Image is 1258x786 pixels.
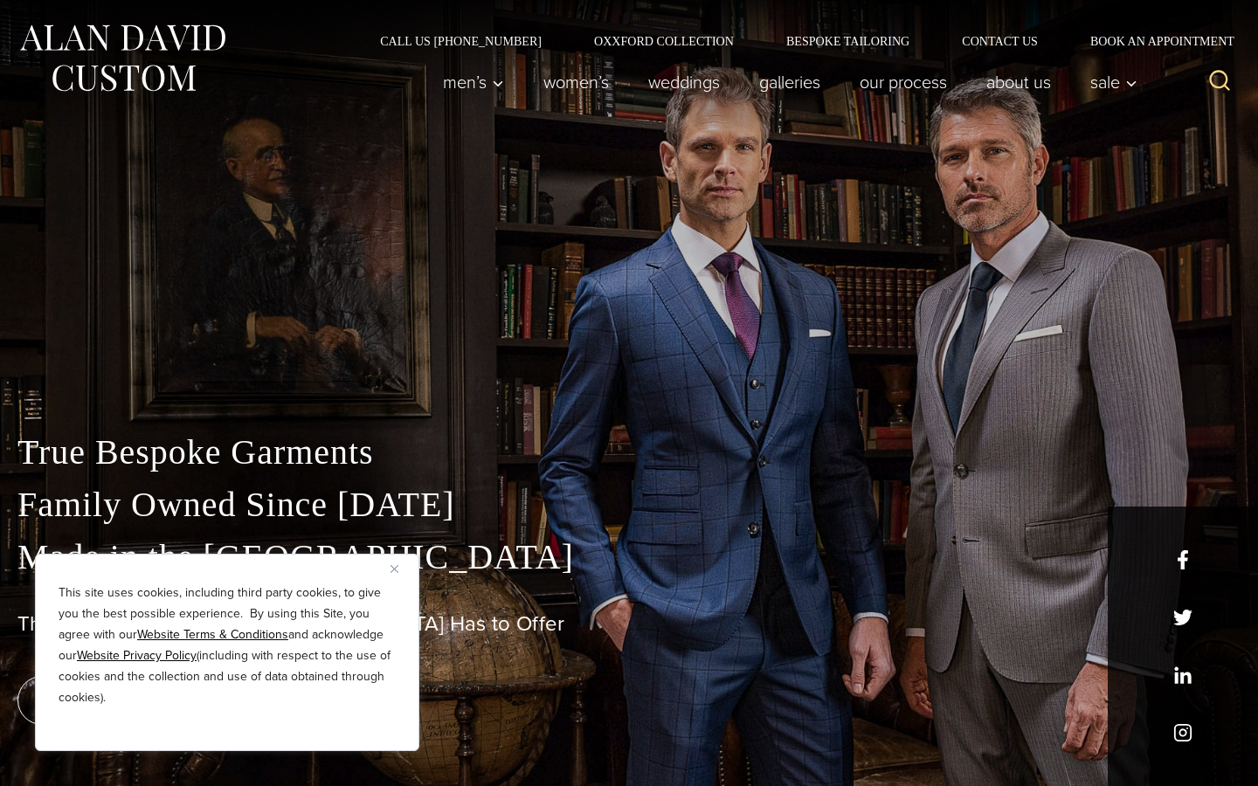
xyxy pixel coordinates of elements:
[443,73,504,91] span: Men’s
[391,558,411,579] button: Close
[17,676,262,725] a: book an appointment
[936,35,1064,47] a: Contact Us
[354,35,1241,47] nav: Secondary Navigation
[17,19,227,97] img: Alan David Custom
[391,565,398,573] img: Close
[424,65,1147,100] nav: Primary Navigation
[524,65,629,100] a: Women’s
[354,35,568,47] a: Call Us [PHONE_NUMBER]
[760,35,936,47] a: Bespoke Tailoring
[1145,734,1241,777] iframe: Opens a widget where you can chat to one of our agents
[740,65,840,100] a: Galleries
[59,583,396,708] p: This site uses cookies, including third party cookies, to give you the best possible experience. ...
[1199,61,1241,103] button: View Search Form
[1064,35,1241,47] a: Book an Appointment
[840,65,967,100] a: Our Process
[137,625,288,644] a: Website Terms & Conditions
[568,35,760,47] a: Oxxford Collection
[17,611,1241,637] h1: The Best Custom Suits [GEOGRAPHIC_DATA] Has to Offer
[1090,73,1137,91] span: Sale
[17,426,1241,583] p: True Bespoke Garments Family Owned Since [DATE] Made in the [GEOGRAPHIC_DATA]
[629,65,740,100] a: weddings
[967,65,1071,100] a: About Us
[77,646,197,665] a: Website Privacy Policy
